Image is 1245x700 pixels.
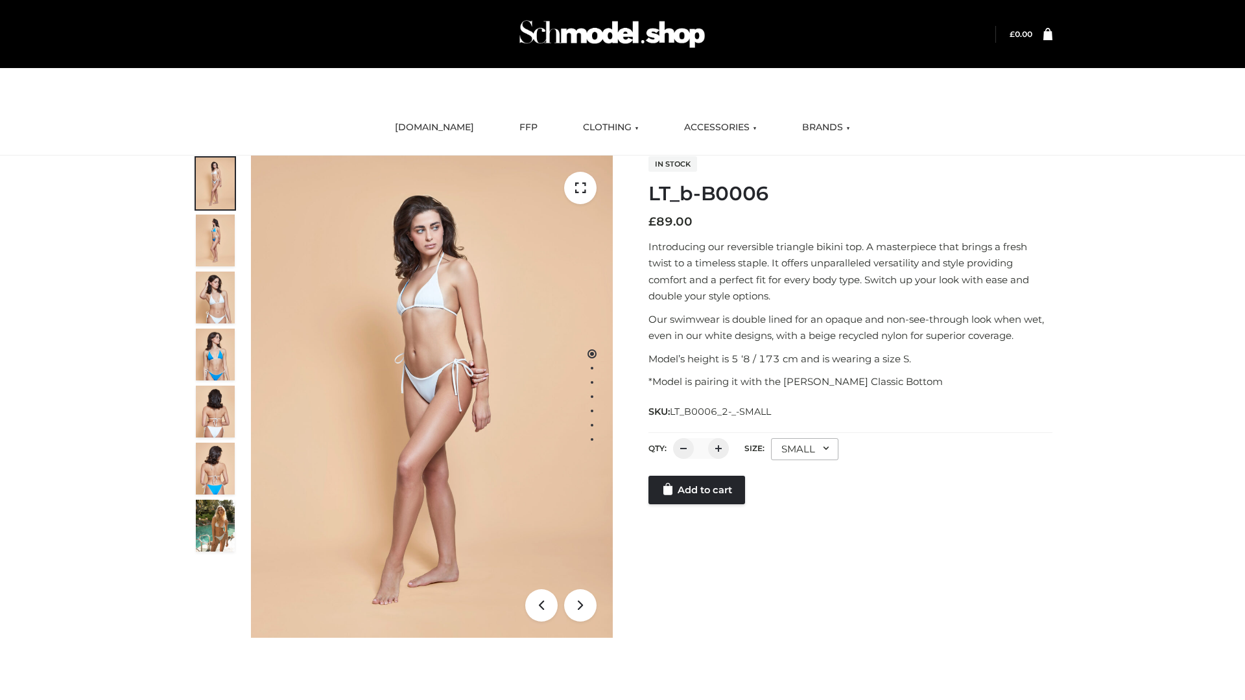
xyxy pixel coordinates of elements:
bdi: 0.00 [1010,29,1032,39]
a: [DOMAIN_NAME] [385,113,484,142]
span: LT_B0006_2-_-SMALL [670,406,771,417]
label: Size: [744,443,765,453]
p: Model’s height is 5 ‘8 / 173 cm and is wearing a size S. [648,351,1052,367]
img: ArielClassicBikiniTop_CloudNine_AzureSky_OW114ECO_2-scaled.jpg [196,215,235,266]
span: £ [648,215,656,229]
div: SMALL [771,438,838,460]
img: ArielClassicBikiniTop_CloudNine_AzureSky_OW114ECO_4-scaled.jpg [196,329,235,380]
a: BRANDS [792,113,860,142]
img: ArielClassicBikiniTop_CloudNine_AzureSky_OW114ECO_8-scaled.jpg [196,443,235,495]
h1: LT_b-B0006 [648,182,1052,205]
img: Arieltop_CloudNine_AzureSky2.jpg [196,500,235,552]
span: In stock [648,156,697,172]
img: ArielClassicBikiniTop_CloudNine_AzureSky_OW114ECO_1-scaled.jpg [196,157,235,209]
p: Our swimwear is double lined for an opaque and non-see-through look when wet, even in our white d... [648,311,1052,344]
p: Introducing our reversible triangle bikini top. A masterpiece that brings a fresh twist to a time... [648,239,1052,305]
img: ArielClassicBikiniTop_CloudNine_AzureSky_OW114ECO_3-scaled.jpg [196,272,235,323]
a: CLOTHING [573,113,648,142]
img: Schmodel Admin 964 [515,8,709,60]
img: ArielClassicBikiniTop_CloudNine_AzureSky_OW114ECO_7-scaled.jpg [196,386,235,437]
bdi: 89.00 [648,215,693,229]
a: Add to cart [648,476,745,504]
img: ArielClassicBikiniTop_CloudNine_AzureSky_OW114ECO_1 [251,156,613,638]
a: FFP [510,113,547,142]
p: *Model is pairing it with the [PERSON_NAME] Classic Bottom [648,373,1052,390]
a: ACCESSORIES [674,113,766,142]
span: £ [1010,29,1015,39]
a: £0.00 [1010,29,1032,39]
label: QTY: [648,443,667,453]
span: SKU: [648,404,772,419]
